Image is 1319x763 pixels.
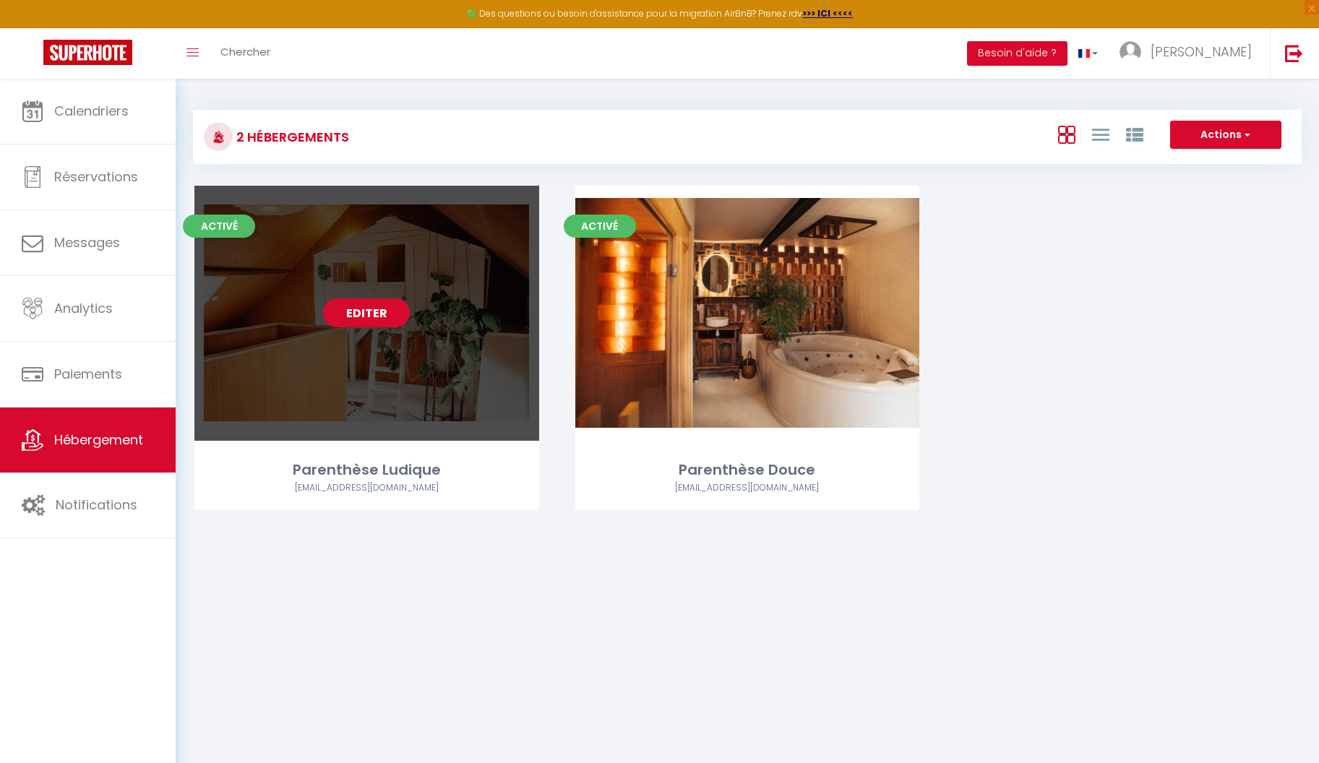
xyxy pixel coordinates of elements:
[43,40,132,65] img: Super Booking
[54,299,113,317] span: Analytics
[575,459,920,481] div: Parenthèse Douce
[1092,122,1109,146] a: Vue en Liste
[220,44,270,59] span: Chercher
[233,121,349,153] h3: 2 Hébergements
[1109,28,1270,79] a: ... [PERSON_NAME]
[183,215,255,238] span: Activé
[564,215,636,238] span: Activé
[194,459,539,481] div: Parenthèse Ludique
[1126,122,1143,146] a: Vue par Groupe
[802,7,853,20] a: >>> ICI <<<<
[1151,43,1252,61] span: [PERSON_NAME]
[54,431,143,449] span: Hébergement
[54,365,122,383] span: Paiements
[210,28,281,79] a: Chercher
[56,496,137,514] span: Notifications
[967,41,1067,66] button: Besoin d'aide ?
[54,102,129,120] span: Calendriers
[54,168,138,186] span: Réservations
[575,481,920,495] div: Airbnb
[1058,122,1075,146] a: Vue en Box
[1285,44,1303,62] img: logout
[1120,41,1141,63] img: ...
[1170,121,1281,150] button: Actions
[194,481,539,495] div: Airbnb
[54,233,120,251] span: Messages
[323,298,410,327] a: Editer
